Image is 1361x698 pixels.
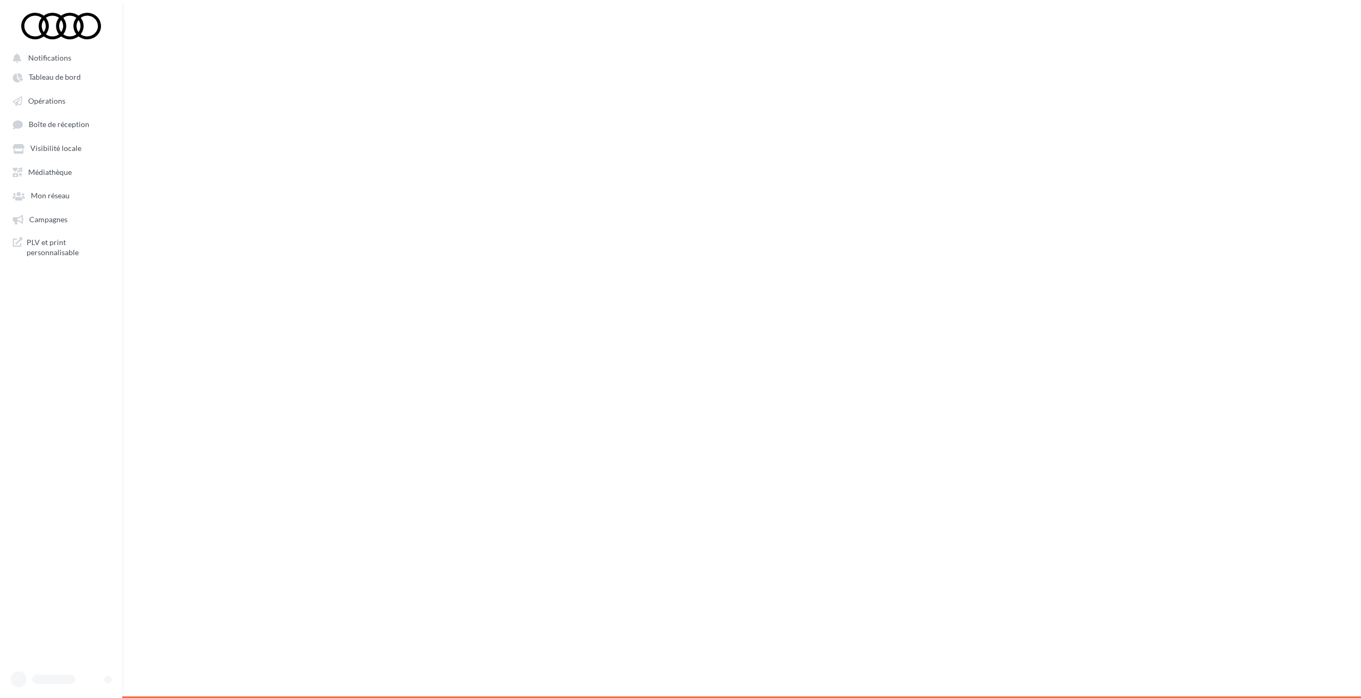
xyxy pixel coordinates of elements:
[31,191,70,200] span: Mon réseau
[28,96,65,105] span: Opérations
[6,91,116,110] a: Opérations
[28,167,72,176] span: Médiathèque
[6,233,116,262] a: PLV et print personnalisable
[6,162,116,181] a: Médiathèque
[28,53,71,62] span: Notifications
[29,215,68,224] span: Campagnes
[6,114,116,134] a: Boîte de réception
[6,67,116,86] a: Tableau de bord
[29,73,81,82] span: Tableau de bord
[30,144,81,153] span: Visibilité locale
[29,120,89,129] span: Boîte de réception
[6,186,116,205] a: Mon réseau
[27,237,110,258] span: PLV et print personnalisable
[6,209,116,229] a: Campagnes
[6,138,116,157] a: Visibilité locale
